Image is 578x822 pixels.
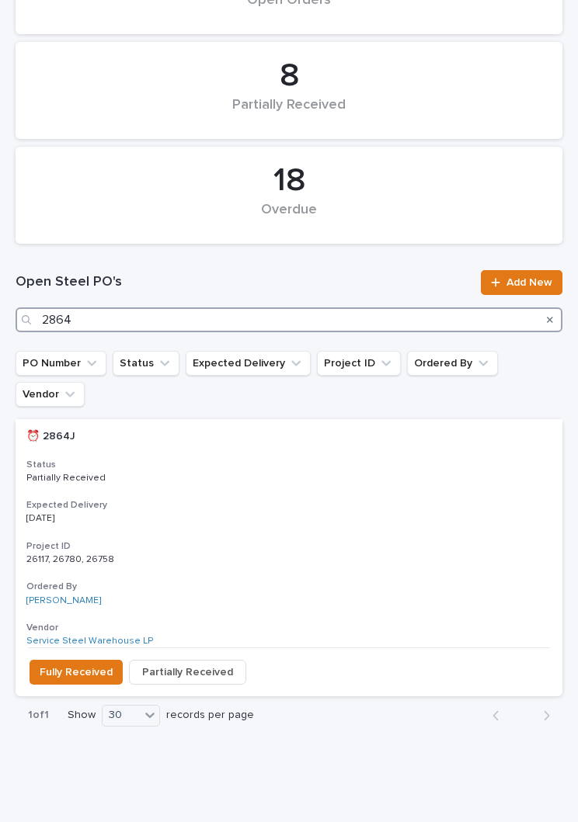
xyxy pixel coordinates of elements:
[16,419,562,696] a: ⏰ 2864J⏰ 2864J StatusPartially ReceivedExpected Delivery[DATE]Project ID26117, 26780, 2675826117,...
[16,273,472,292] h1: Open Steel PO's
[40,663,113,682] span: Fully Received
[16,351,106,376] button: PO Number
[42,202,536,234] div: Overdue
[186,351,311,376] button: Expected Delivery
[129,660,246,685] button: Partially Received
[30,660,123,685] button: Fully Received
[26,540,552,553] h3: Project ID
[317,351,401,376] button: Project ID
[480,709,521,723] button: Back
[26,622,552,634] h3: Vendor
[166,709,254,722] p: records per page
[26,499,552,512] h3: Expected Delivery
[16,696,61,734] p: 1 of 1
[26,636,153,647] a: Service Steel Warehouse LP
[103,706,140,724] div: 30
[26,551,117,565] p: 26117, 26780, 26758
[521,709,562,723] button: Next
[26,459,552,471] h3: Status
[26,513,156,524] p: [DATE]
[26,595,101,606] a: [PERSON_NAME]
[68,709,96,722] p: Show
[481,270,562,295] a: Add New
[26,581,552,593] h3: Ordered By
[407,351,498,376] button: Ordered By
[42,57,536,95] div: 8
[16,307,562,332] input: Search
[113,351,179,376] button: Status
[26,473,156,484] p: Partially Received
[142,663,233,682] span: Partially Received
[42,161,536,200] div: 18
[26,427,78,443] p: ⏰ 2864J
[507,277,552,288] span: Add New
[16,382,85,407] button: Vendor
[42,97,536,130] div: Partially Received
